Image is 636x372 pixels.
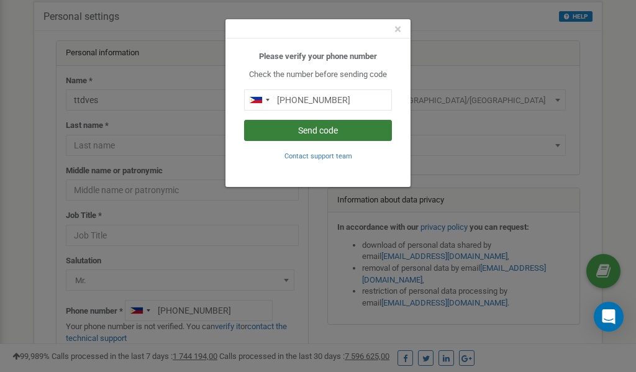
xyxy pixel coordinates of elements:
[245,90,273,110] div: Telephone country code
[594,302,624,332] div: Open Intercom Messenger
[259,52,377,61] b: Please verify your phone number
[244,120,392,141] button: Send code
[284,151,352,160] a: Contact support team
[394,22,401,37] span: ×
[244,69,392,81] p: Check the number before sending code
[394,23,401,36] button: Close
[244,89,392,111] input: 0905 123 4567
[284,152,352,160] small: Contact support team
